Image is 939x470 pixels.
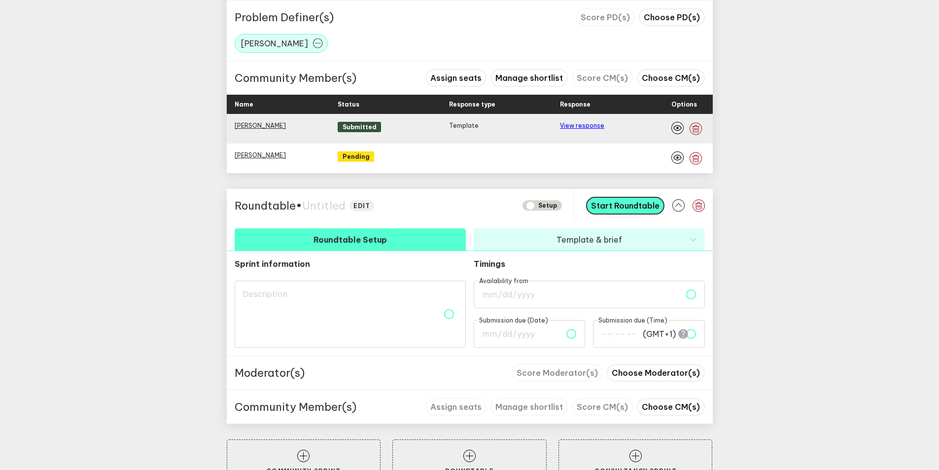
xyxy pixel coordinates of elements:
[591,201,660,211] span: Start Roundtable
[338,151,374,162] span: Pending
[639,8,705,26] button: Choose PD(s)
[302,199,346,213] span: Untitled
[637,69,705,87] button: Choose CM(s)
[637,398,705,416] button: Choose CM(s)
[522,200,562,211] span: SETUP
[474,259,586,269] p: Timings
[478,277,529,284] span: Availability from
[235,400,356,414] p: Community Member(s)
[612,368,700,378] span: Choose Moderator(s)
[560,122,604,129] a: View response
[425,69,487,87] button: Assign seats
[607,364,705,382] button: Choose Moderator(s)
[642,73,700,83] span: Choose CM(s)
[560,95,663,114] div: Response
[235,10,334,24] p: Problem Definer(s)
[235,199,302,213] span: Roundtable •
[235,228,466,251] button: Roundtable Setup
[241,38,308,48] span: [PERSON_NAME]
[644,12,700,22] span: Choose PD(s)
[643,328,676,339] span: ( GMT+1 )
[449,95,553,114] div: Response type
[235,95,330,114] div: Name
[586,197,664,215] button: Start Roundtable
[235,259,466,269] p: Sprint information
[642,402,700,412] span: Choose CM(s)
[430,73,482,83] span: Assign seats
[598,316,668,324] span: Submission due (Time)
[235,366,305,380] p: Moderator(s)
[235,122,286,129] a: [PERSON_NAME]
[235,34,328,53] button: [PERSON_NAME]
[474,228,705,251] button: Template & brief
[235,151,286,159] a: [PERSON_NAME]
[490,69,568,87] button: Manage shortlist
[349,200,375,211] button: edit
[495,73,563,83] span: Manage shortlist
[671,95,697,114] div: Options
[235,71,356,85] p: Community Member(s)
[478,316,549,324] span: Submission due (Date)
[338,122,381,132] span: Submitted
[338,95,441,114] div: Status
[449,122,553,136] div: Template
